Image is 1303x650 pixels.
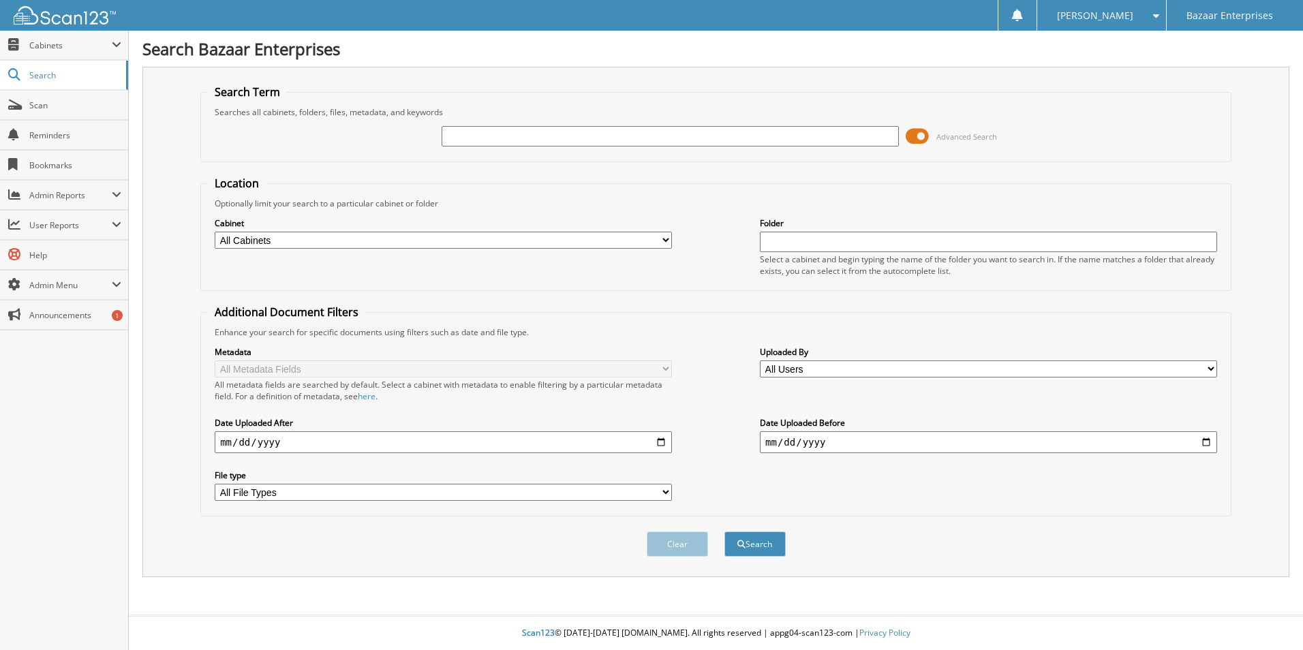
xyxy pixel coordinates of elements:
label: File type [215,469,672,481]
span: Admin Reports [29,189,112,201]
label: Cabinet [215,217,672,229]
button: Search [724,531,786,557]
button: Clear [647,531,708,557]
label: Date Uploaded Before [760,417,1217,429]
input: end [760,431,1217,453]
label: Date Uploaded After [215,417,672,429]
h1: Search Bazaar Enterprises [142,37,1289,60]
span: Bookmarks [29,159,121,171]
label: Metadata [215,346,672,358]
iframe: Chat Widget [1235,585,1303,650]
span: [PERSON_NAME] [1057,12,1133,20]
div: © [DATE]-[DATE] [DOMAIN_NAME]. All rights reserved | appg04-scan123-com | [129,617,1303,650]
span: Announcements [29,309,121,321]
div: All metadata fields are searched by default. Select a cabinet with metadata to enable filtering b... [215,379,672,402]
a: Privacy Policy [859,627,910,638]
span: Scan123 [522,627,555,638]
a: here [358,390,375,402]
span: Advanced Search [936,131,997,142]
span: Cabinets [29,40,112,51]
legend: Search Term [208,84,287,99]
div: 1 [112,310,123,321]
div: Enhance your search for specific documents using filters such as date and file type. [208,326,1224,338]
span: Help [29,249,121,261]
div: Select a cabinet and begin typing the name of the folder you want to search in. If the name match... [760,253,1217,277]
span: User Reports [29,219,112,231]
span: Bazaar Enterprises [1186,12,1273,20]
legend: Location [208,176,266,191]
div: Searches all cabinets, folders, files, metadata, and keywords [208,106,1224,118]
span: Admin Menu [29,279,112,291]
span: Reminders [29,129,121,141]
div: Optionally limit your search to a particular cabinet or folder [208,198,1224,209]
img: scan123-logo-white.svg [14,6,116,25]
input: start [215,431,672,453]
span: Search [29,69,119,81]
span: Scan [29,99,121,111]
label: Uploaded By [760,346,1217,358]
legend: Additional Document Filters [208,305,365,320]
label: Folder [760,217,1217,229]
